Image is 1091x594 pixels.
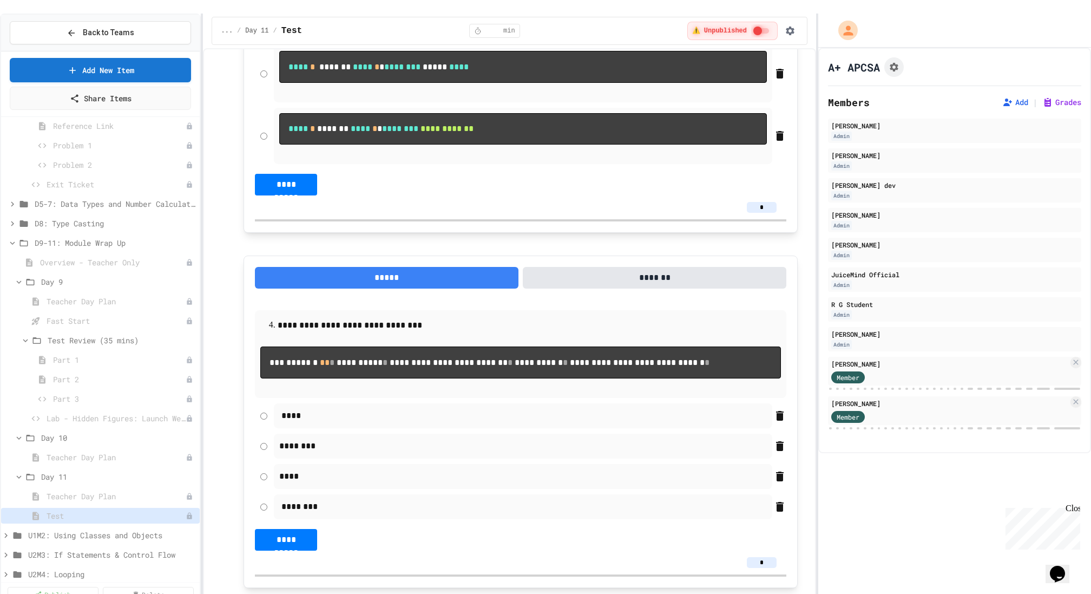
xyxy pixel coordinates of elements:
div: Unpublished [186,395,193,403]
a: Share Items [10,87,191,110]
span: Day 11 [245,27,268,35]
div: Admin [831,221,852,230]
span: Test [47,510,186,521]
h2: Members [828,95,870,110]
div: My Account [827,18,860,43]
div: Admin [831,340,852,349]
span: Member [837,373,859,382]
span: ⚠️ Unpublished [692,27,747,35]
div: Unpublished [186,512,193,520]
button: Back to Teams [10,21,191,44]
span: Exit Ticket [47,179,186,190]
div: Unpublished [186,161,193,169]
div: Unpublished [186,415,193,422]
span: Teacher Day Plan [47,491,186,502]
span: Fast Start [47,315,186,327]
h1: A+ APCSA [828,60,880,75]
div: Chat with us now!Close [4,4,75,69]
div: Unpublished [186,259,193,266]
div: Unpublished [186,122,193,130]
span: Teacher Day Plan [47,452,186,463]
button: Assignment Settings [884,57,904,77]
span: Overview - Teacher Only [40,257,186,268]
div: [PERSON_NAME] [831,121,1078,130]
div: Unpublished [186,493,193,500]
div: Admin [831,280,852,290]
span: U1M2: Using Classes and Objects [28,530,195,541]
button: Grades [1042,97,1081,108]
span: min [503,27,515,35]
span: Member [837,412,859,422]
span: D5-7: Data Types and Number Calculations [35,198,195,210]
span: / [237,27,241,35]
iframe: chat widget [1046,551,1080,583]
span: U2M3: If Statements & Control Flow [28,549,195,560]
div: Admin [831,191,852,200]
span: Day 9 [41,276,195,288]
div: Unpublished [186,298,193,305]
iframe: chat widget [1001,504,1080,550]
div: Admin [831,161,852,171]
span: Part 3 [53,393,186,404]
span: Part 2 [53,374,186,385]
a: Add New Item [10,58,191,82]
span: ... [221,27,233,35]
span: D9-11: Module Wrap Up [35,237,195,249]
div: [PERSON_NAME] dev [831,180,1078,190]
div: [PERSON_NAME] [831,240,1078,250]
span: Back to Teams [83,27,134,38]
div: [PERSON_NAME] [831,210,1078,220]
div: [PERSON_NAME] [831,399,1068,408]
div: [PERSON_NAME] [831,329,1078,339]
span: D8: Type Casting [35,218,195,229]
div: [PERSON_NAME] [831,151,1078,160]
div: R G Student [831,299,1078,309]
span: Day 10 [41,432,195,443]
div: Unpublished [186,181,193,188]
span: U2M4: Looping [28,569,195,580]
div: [PERSON_NAME] [831,359,1068,369]
span: | [1033,96,1038,109]
span: Problem 1 [53,140,186,151]
div: Unpublished [186,142,193,149]
span: Part 1 [53,354,186,365]
div: Admin [831,251,852,260]
div: Admin [831,310,852,319]
span: Reference Link [53,120,186,132]
div: Unpublished [186,376,193,383]
span: Day 11 [41,471,195,482]
div: JuiceMind Official [831,270,1078,279]
span: / [273,27,277,35]
button: Add [1002,97,1028,108]
span: Teacher Day Plan [47,296,186,307]
span: Problem 2 [53,159,186,171]
div: Unpublished [186,317,193,325]
span: Test [281,24,302,37]
div: ⚠️ Students cannot see this content! Click the toggle to publish it and make it visible to your c... [687,22,778,40]
div: Unpublished [186,356,193,364]
div: Admin [831,132,852,141]
div: Unpublished [186,454,193,461]
span: Test Review (35 mins) [48,335,195,346]
span: Lab - Hidden Figures: Launch Weight Calculator [47,413,186,424]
